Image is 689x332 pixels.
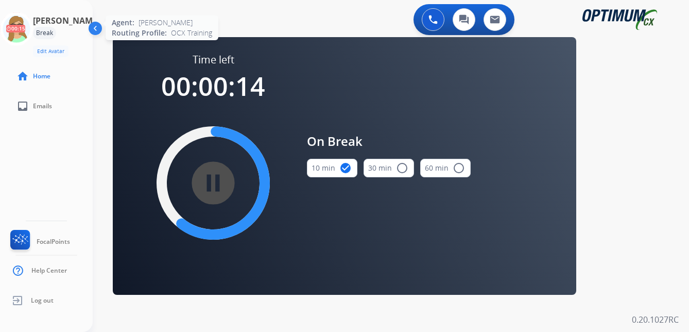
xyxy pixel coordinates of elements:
[632,313,679,326] p: 0.20.1027RC
[112,28,167,38] span: Routing Profile:
[33,27,56,39] div: Break
[37,238,70,246] span: FocalPoints
[33,14,100,27] h3: [PERSON_NAME]
[193,53,234,67] span: Time left
[364,159,414,177] button: 30 min
[453,162,465,174] mat-icon: radio_button_unchecked
[420,159,471,177] button: 60 min
[8,230,70,254] a: FocalPoints
[207,177,219,189] mat-icon: pause_circle_filled
[307,159,357,177] button: 10 min
[31,296,54,305] span: Log out
[161,69,265,104] span: 00:00:14
[16,100,29,112] mat-icon: inbox
[307,132,471,151] span: On Break
[33,45,68,57] button: Edit Avatar
[16,70,29,82] mat-icon: home
[139,18,193,28] span: [PERSON_NAME]
[33,72,50,80] span: Home
[33,102,52,110] span: Emails
[396,162,408,174] mat-icon: radio_button_unchecked
[31,267,67,275] span: Help Center
[112,18,134,28] span: Agent:
[339,162,352,174] mat-icon: check_circle
[171,28,212,38] span: OCX Training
